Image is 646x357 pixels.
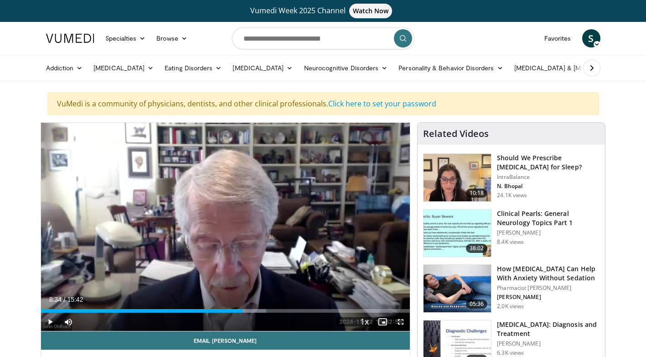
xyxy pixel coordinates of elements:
a: [MEDICAL_DATA] [88,59,159,77]
h3: Clinical Pearls: General Neurology Topics Part 1 [497,209,599,227]
a: Favorites [539,29,577,47]
img: 7bfe4765-2bdb-4a7e-8d24-83e30517bd33.150x105_q85_crop-smart_upscale.jpg [424,265,491,312]
a: S [582,29,600,47]
div: Progress Bar [41,309,410,313]
button: Enable picture-in-picture mode [373,313,392,331]
span: 10:18 [466,189,488,198]
span: 05:36 [466,299,488,309]
p: 6.3K views [497,349,524,357]
a: Eating Disorders [159,59,227,77]
span: 38:02 [466,244,488,253]
span: 8:34 [49,296,62,303]
button: Play [41,313,59,331]
p: 8.4K views [497,238,524,246]
p: [PERSON_NAME] [497,229,599,236]
button: Playback Rate [355,313,373,331]
span: Watch Now [349,4,393,18]
input: Search topics, interventions [232,27,414,49]
h4: Related Videos [423,128,489,139]
img: 91ec4e47-6cc3-4d45-a77d-be3eb23d61cb.150x105_q85_crop-smart_upscale.jpg [424,210,491,257]
a: Neurocognitive Disorders [299,59,393,77]
h3: How [MEDICAL_DATA] Can Help With Anxiety Without Sedation [497,264,599,283]
a: Browse [151,29,193,47]
p: 2.0K views [497,303,524,310]
p: [PERSON_NAME] [497,294,599,301]
p: [PERSON_NAME] [497,340,599,347]
a: 05:36 How [MEDICAL_DATA] Can Help With Anxiety Without Sedation Pharmacist [PERSON_NAME] [PERSON_... [423,264,599,313]
a: Addiction [41,59,88,77]
a: Specialties [100,29,151,47]
p: 24.1K views [497,192,527,199]
h3: Should We Prescribe [MEDICAL_DATA] for Sleep? [497,153,599,172]
span: 15:42 [67,296,83,303]
video-js: Video Player [41,123,410,331]
h3: [MEDICAL_DATA]: Diagnosis and Treatment [497,320,599,338]
a: Click here to set your password [328,99,436,109]
p: IntraBalance [497,173,599,181]
div: VuMedi is a community of physicians, dentists, and other clinical professionals. [47,92,599,115]
a: 10:18 Should We Prescribe [MEDICAL_DATA] for Sleep? IntraBalance N. Bhopal 24.1K views [423,153,599,202]
p: Pharmacist [PERSON_NAME] [497,284,599,292]
a: Email [PERSON_NAME] [41,331,410,350]
p: N. Bhopal [497,183,599,190]
img: f7087805-6d6d-4f4e-b7c8-917543aa9d8d.150x105_q85_crop-smart_upscale.jpg [424,154,491,201]
a: [MEDICAL_DATA] & [MEDICAL_DATA] [509,59,639,77]
img: VuMedi Logo [46,34,94,43]
button: Mute [59,313,78,331]
a: Vumedi Week 2025 ChannelWatch Now [47,4,599,18]
span: / [64,296,66,303]
a: Personality & Behavior Disorders [393,59,508,77]
button: Fullscreen [392,313,410,331]
a: 38:02 Clinical Pearls: General Neurology Topics Part 1 [PERSON_NAME] 8.4K views [423,209,599,257]
a: [MEDICAL_DATA] [227,59,298,77]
